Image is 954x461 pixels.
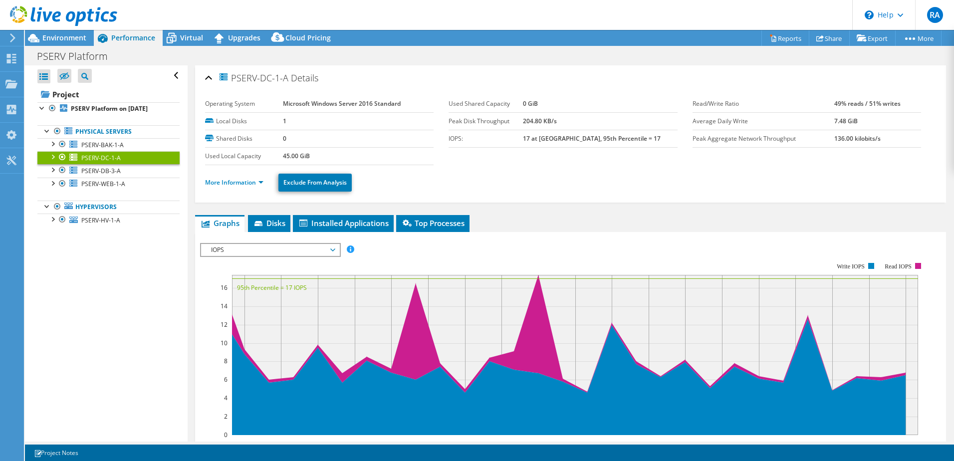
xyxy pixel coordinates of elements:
[751,440,766,449] text: 16:06
[205,99,283,109] label: Operating System
[221,320,228,329] text: 12
[927,7,943,23] span: RA
[849,30,896,46] a: Export
[224,394,228,402] text: 4
[523,117,557,125] b: 204.80 KB/s
[283,152,310,160] b: 45.00 GiB
[693,116,834,126] label: Average Daily Write
[283,134,286,143] b: 0
[285,33,331,42] span: Cloud Pricing
[347,440,362,449] text: 15:33
[787,440,803,449] text: 16:09
[809,30,850,46] a: Share
[37,138,180,151] a: PSERV-BAK-1-A
[834,117,858,125] b: 7.48 GiB
[42,33,86,42] span: Environment
[530,440,546,449] text: 15:48
[221,339,228,347] text: 10
[278,174,352,192] a: Exclude From Analysis
[32,51,123,62] h1: PSERV Platform
[206,244,334,256] span: IOPS
[714,440,729,449] text: 16:03
[693,134,834,144] label: Peak Aggregate Network Throughput
[834,134,881,143] b: 136.00 kilobits/s
[224,431,228,439] text: 0
[111,33,155,42] span: Performance
[885,263,912,270] text: Read IOPS
[861,440,877,449] text: 16:15
[37,214,180,227] a: PSERV-HV-1-A
[205,116,283,126] label: Local Disks
[298,218,389,228] span: Installed Applications
[761,30,809,46] a: Reports
[895,30,942,46] a: More
[37,86,180,102] a: Project
[237,440,252,449] text: 15:24
[237,283,307,292] text: 95th Percentile = 17 IOPS
[221,302,228,310] text: 14
[449,99,523,109] label: Used Shared Capacity
[449,134,523,144] label: IOPS:
[457,440,473,449] text: 15:42
[205,134,283,144] label: Shared Disks
[81,141,124,149] span: PSERV-BAK-1-A
[224,412,228,421] text: 2
[81,180,125,188] span: PSERV-WEB-1-A
[37,125,180,138] a: Physical Servers
[898,440,913,449] text: 16:18
[27,447,85,459] a: Project Notes
[283,99,401,108] b: Microsoft Windows Server 2016 Standard
[837,263,865,270] text: Write IOPS
[523,99,538,108] b: 0 GiB
[604,440,619,449] text: 15:54
[641,440,656,449] text: 15:57
[253,218,285,228] span: Disks
[37,178,180,191] a: PSERV-WEB-1-A
[37,164,180,177] a: PSERV-DB-3-A
[693,99,834,109] label: Read/Write Ratio
[493,440,509,449] text: 15:45
[834,99,901,108] b: 49% reads / 51% writes
[37,151,180,164] a: PSERV-DC-1-A
[81,167,121,175] span: PSERV-DB-3-A
[523,134,661,143] b: 17 at [GEOGRAPHIC_DATA], 95th Percentile = 17
[218,72,288,83] span: PSERV-DC-1-A
[221,283,228,292] text: 16
[310,440,325,449] text: 15:30
[205,151,283,161] label: Used Local Capacity
[283,117,286,125] b: 1
[677,440,693,449] text: 16:00
[71,104,148,113] b: PSERV Platform on [DATE]
[273,440,288,449] text: 15:27
[567,440,583,449] text: 15:51
[224,357,228,365] text: 8
[420,440,436,449] text: 15:39
[81,154,121,162] span: PSERV-DC-1-A
[824,440,840,449] text: 16:12
[180,33,203,42] span: Virtual
[401,218,465,228] span: Top Processes
[205,178,263,187] a: More Information
[449,116,523,126] label: Peak Disk Throughput
[200,218,239,228] span: Graphs
[865,10,874,19] svg: \n
[81,216,120,225] span: PSERV-HV-1-A
[37,102,180,115] a: PSERV Platform on [DATE]
[37,201,180,214] a: Hypervisors
[228,33,260,42] span: Upgrades
[224,375,228,384] text: 6
[383,440,399,449] text: 15:36
[291,72,318,84] span: Details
